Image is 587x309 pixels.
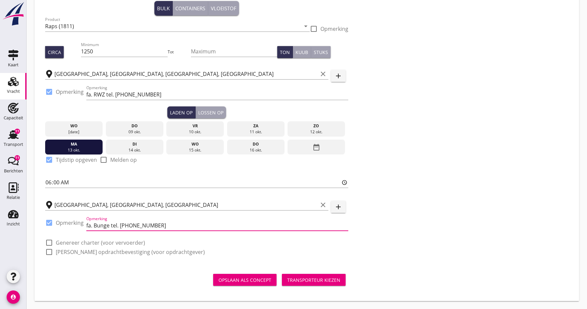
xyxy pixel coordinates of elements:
div: Opslaan als concept [218,277,271,283]
button: Lossen op [196,106,226,118]
button: Laden op [167,106,196,118]
i: add [334,203,342,211]
input: Maximum [191,46,277,57]
div: Transporteur kiezen [287,277,340,283]
div: Kuub [295,49,308,56]
div: zo [289,123,344,129]
div: Circa [48,49,61,56]
div: 11 okt. [228,129,283,135]
input: Opmerking [86,220,348,231]
div: za [228,123,283,129]
div: Ton [280,49,290,56]
label: Opmerking [56,89,84,95]
div: 13 okt. [47,147,101,153]
div: Laden op [170,109,193,116]
div: Berichten [4,169,23,173]
div: 11 [15,155,20,160]
i: clear [319,70,327,78]
div: Tot [168,49,191,55]
input: Laadplaats [54,69,318,79]
button: Vloeistof [208,1,239,16]
button: Containers [173,1,208,16]
div: vr [168,123,222,129]
div: 10 okt. [168,129,222,135]
div: 09 okt. [107,129,162,135]
div: 12 okt. [289,129,344,135]
i: add [334,72,342,80]
div: wo [168,141,222,147]
input: Opmerking [86,89,348,100]
button: Circa [45,46,64,58]
label: Opmerking [56,219,84,226]
div: Kaart [8,63,19,67]
button: Opslaan als concept [213,274,277,286]
label: Melden op [110,156,137,163]
div: 14 okt. [107,147,162,153]
div: ma [47,141,101,147]
div: 15 okt. [168,147,222,153]
div: Vracht [7,89,20,93]
label: Tijdstip opgeven [56,156,97,163]
div: Stuks [314,49,328,56]
label: Opmerking [320,26,348,32]
label: [PERSON_NAME] opdrachtbevestiging (voor opdrachtgever) [56,249,205,255]
div: Transport [4,142,23,147]
button: Stuks [311,46,331,58]
div: do [228,141,283,147]
div: Inzicht [7,222,20,226]
input: Losplaats [54,200,318,210]
div: di [107,141,162,147]
div: Containers [175,5,205,12]
i: date_range [312,141,320,153]
i: clear [319,201,327,209]
div: Vloeistof [211,5,236,12]
input: Product [45,21,300,31]
div: 16 okt. [228,147,283,153]
button: Transporteur kiezen [282,274,346,286]
div: wo [47,123,101,129]
div: 11 [15,129,20,134]
button: Ton [277,46,293,58]
div: Bulk [157,5,170,12]
input: Minimum [81,46,167,57]
div: Lossen op [198,109,223,116]
i: arrow_drop_down [302,22,310,30]
i: account_circle [7,290,20,304]
div: Capaciteit [4,116,23,120]
div: Relatie [7,195,20,200]
button: Bulk [154,1,173,16]
div: do [107,123,162,129]
label: Genereer charter (voor vervoerder) [56,239,145,246]
img: logo-small.a267ee39.svg [1,2,25,26]
div: [DATE] [47,129,101,135]
button: Kuub [293,46,311,58]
